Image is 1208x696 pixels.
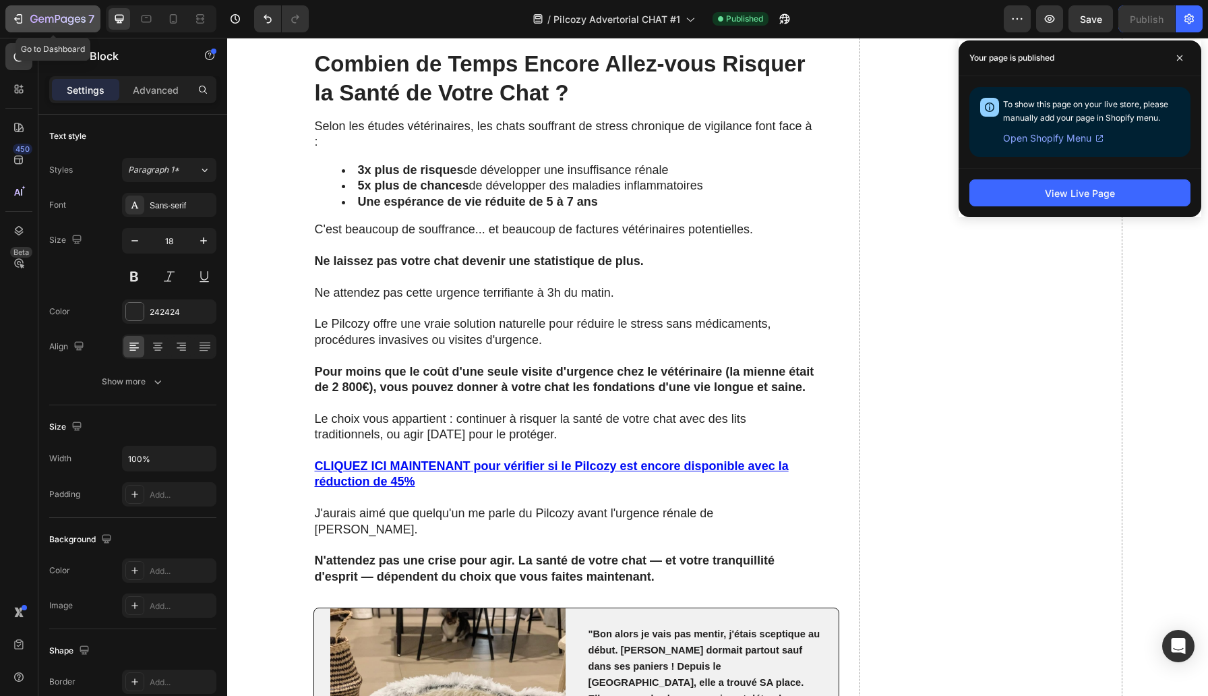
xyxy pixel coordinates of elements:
[128,164,179,176] span: Paragraph 1*
[1003,130,1091,146] span: Open Shopify Menu
[547,12,551,26] span: /
[1003,99,1168,123] span: To show this page on your live store, please manually add your page in Shopify menu.
[49,564,70,577] div: Color
[969,179,1190,206] button: View Live Page
[49,676,75,688] div: Border
[49,370,216,394] button: Show more
[227,38,1208,696] iframe: Design area
[10,247,32,258] div: Beta
[49,338,87,356] div: Align
[88,11,94,27] p: 7
[13,144,32,154] div: 450
[1045,186,1115,200] div: View Live Page
[49,164,73,176] div: Styles
[726,13,763,25] span: Published
[969,51,1054,65] p: Your page is published
[49,306,70,318] div: Color
[49,642,92,660] div: Shape
[49,418,85,436] div: Size
[49,130,86,142] div: Text style
[49,231,85,250] div: Size
[150,600,213,612] div: Add...
[49,600,73,612] div: Image
[123,446,216,471] input: Auto
[150,200,213,212] div: Sans-serif
[133,83,179,97] p: Advanced
[254,5,309,32] div: Undo/Redo
[150,565,213,577] div: Add...
[1118,5,1175,32] button: Publish
[67,83,104,97] p: Settings
[49,531,115,549] div: Background
[65,48,180,64] p: Text Block
[553,12,680,26] span: Pilcozy Advertorial CHAT #1
[5,5,100,32] button: 7
[1162,630,1195,662] div: Open Intercom Messenger
[49,488,80,500] div: Padding
[150,676,213,689] div: Add...
[150,306,213,318] div: 242424
[102,375,164,388] div: Show more
[1068,5,1113,32] button: Save
[49,199,66,211] div: Font
[1130,12,1164,26] div: Publish
[1080,13,1102,25] span: Save
[122,158,216,182] button: Paragraph 1*
[49,453,71,465] div: Width
[150,489,213,501] div: Add...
